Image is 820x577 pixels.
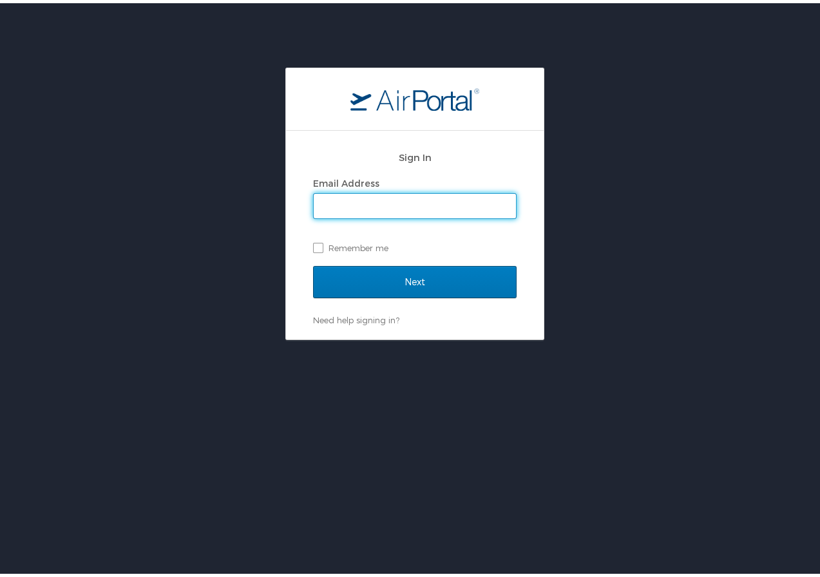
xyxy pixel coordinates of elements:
[313,175,379,185] label: Email Address
[313,263,517,295] input: Next
[350,84,479,108] img: logo
[313,235,517,254] label: Remember me
[313,312,399,322] a: Need help signing in?
[313,147,517,162] h2: Sign In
